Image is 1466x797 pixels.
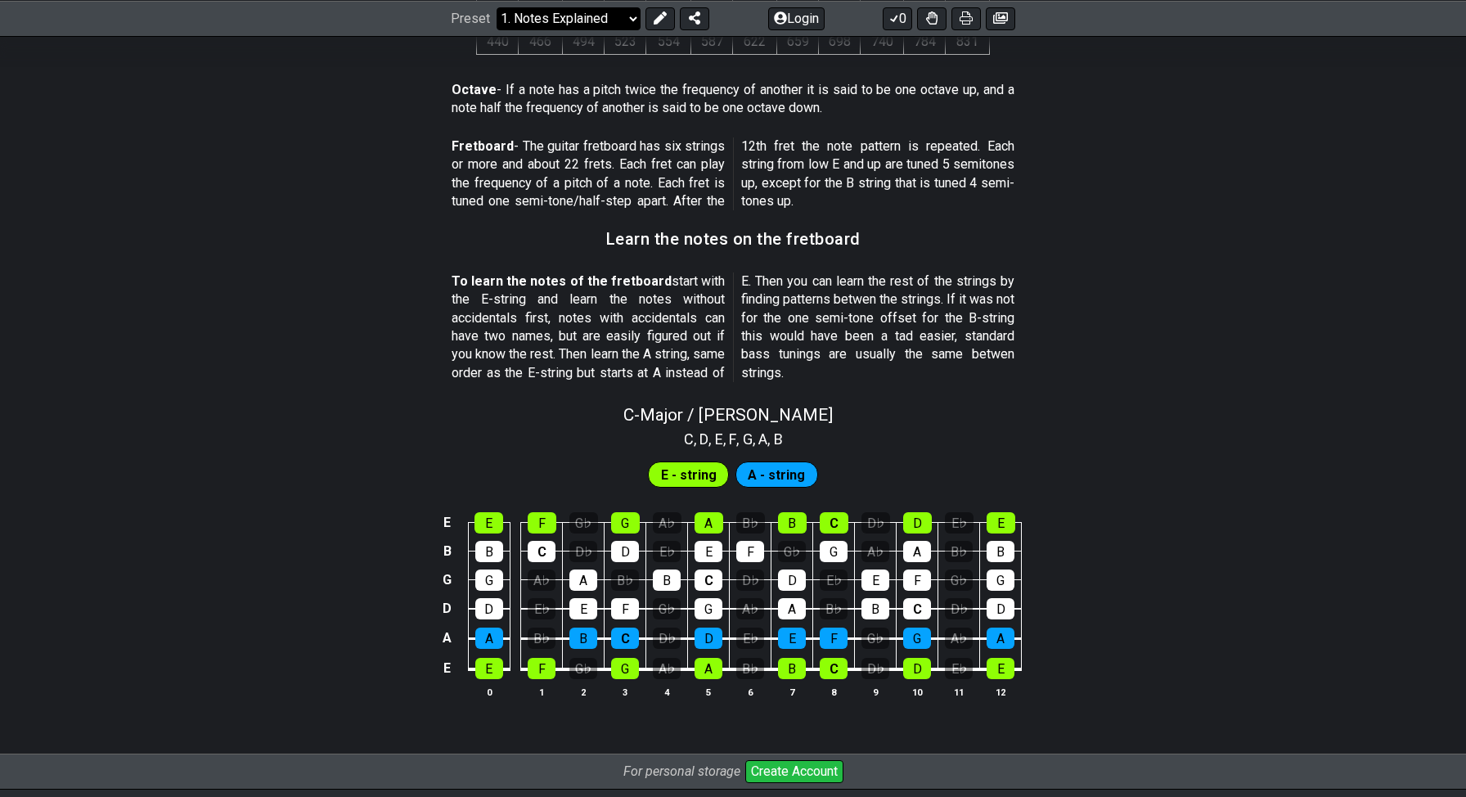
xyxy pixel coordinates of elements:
div: C [820,512,848,534]
span: Preset [451,11,490,26]
strong: Octave [452,82,497,97]
div: B [653,570,681,591]
div: G [611,658,639,679]
div: D♭ [945,598,973,619]
div: G [475,570,503,591]
div: E♭ [528,598,555,619]
td: 494 [563,29,605,54]
div: F [528,512,556,534]
th: 0 [468,683,510,700]
div: D [611,541,639,562]
div: F [736,541,764,562]
div: B♭ [945,541,973,562]
strong: To learn the notes of the fretboard [452,273,672,289]
div: E [987,658,1014,679]
span: B [774,428,783,450]
div: D [903,658,931,679]
div: B [987,541,1014,562]
div: G♭ [945,570,973,591]
div: E♭ [736,628,764,649]
p: - If a note has a pitch twice the frequency of another it is said to be one octave up, and a note... [452,81,1014,118]
span: F [729,428,736,450]
button: Toggle Dexterity for all fretkits [917,7,947,29]
th: 5 [688,683,730,700]
span: A [758,428,767,450]
div: G♭ [569,512,598,534]
td: G [438,565,457,594]
div: D [903,512,932,534]
th: 10 [897,683,938,700]
div: E [475,658,503,679]
span: , [694,428,700,450]
th: 8 [813,683,855,700]
span: , [723,428,730,450]
strong: Fretboard [452,138,514,154]
div: G [903,628,931,649]
td: B [438,537,457,565]
div: E♭ [945,658,973,679]
div: E [474,512,503,534]
div: G [820,541,848,562]
div: F [528,658,555,679]
div: D [778,570,806,591]
span: G [743,428,753,450]
div: F [611,598,639,619]
p: - The guitar fretboard has six strings or more and about 22 frets. Each fret can play the frequen... [452,137,1014,211]
div: D♭ [861,512,890,534]
th: 3 [605,683,646,700]
div: G [987,570,1014,591]
div: F [903,570,931,591]
div: A♭ [736,598,764,619]
th: 11 [938,683,980,700]
div: B♭ [820,598,848,619]
div: D♭ [861,658,889,679]
td: 523 [605,29,646,54]
td: 698 [819,29,861,54]
td: 659 [777,29,819,54]
button: Create image [986,7,1015,29]
div: B [778,658,806,679]
div: G [611,512,640,534]
div: A♭ [528,570,555,591]
div: E [695,541,722,562]
td: 831 [946,29,990,54]
div: A♭ [945,628,973,649]
th: 1 [521,683,563,700]
div: A [695,512,723,534]
button: Login [768,7,825,29]
td: 784 [904,29,946,54]
th: 2 [563,683,605,700]
div: D♭ [569,541,597,562]
div: B [569,628,597,649]
div: G♭ [569,658,597,679]
div: B♭ [736,512,765,534]
span: E [715,428,723,450]
div: A♭ [653,658,681,679]
div: E♭ [945,512,974,534]
section: Scale pitch classes [677,425,790,451]
div: C [820,658,848,679]
p: start with the E-string and learn the notes without accidentals first, notes with accidentals can... [452,272,1014,382]
div: A [475,628,503,649]
th: 12 [980,683,1022,700]
th: 7 [771,683,813,700]
div: E♭ [820,570,848,591]
span: First enable full edit mode to edit [661,463,717,487]
div: C [528,541,555,562]
div: B♭ [611,570,639,591]
div: C [903,598,931,619]
span: First enable full edit mode to edit [748,463,805,487]
th: 4 [646,683,688,700]
div: A♭ [653,512,681,534]
span: , [736,428,743,450]
div: D [987,598,1014,619]
div: E [987,512,1015,534]
i: For personal storage [623,763,740,779]
select: Preset [497,7,641,29]
div: B♭ [528,628,555,649]
button: Share Preset [680,7,709,29]
div: A [903,541,931,562]
div: C [695,570,722,591]
span: , [708,428,715,450]
td: 622 [733,29,777,54]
